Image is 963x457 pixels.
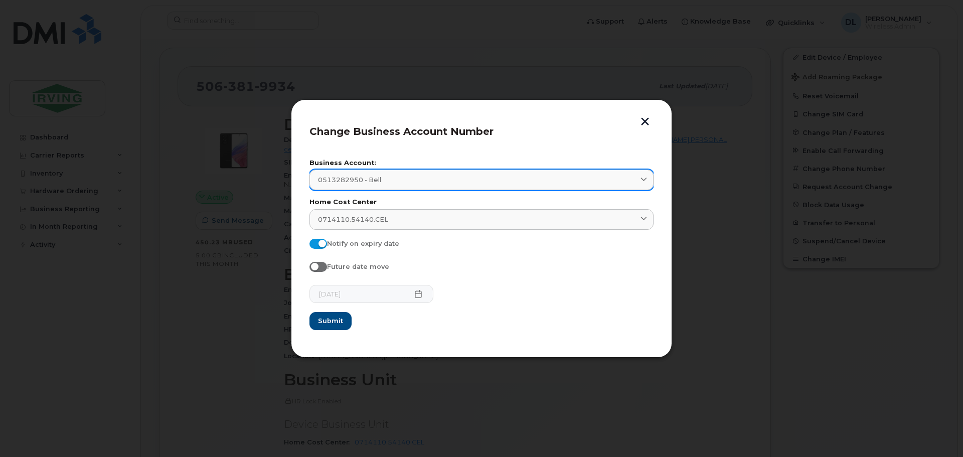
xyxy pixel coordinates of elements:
[309,199,654,206] label: Home Cost Center
[309,239,317,247] input: Notify on expiry date
[309,125,494,137] span: Change Business Account Number
[309,209,654,230] a: 0714110.54140.CEL
[309,160,654,167] label: Business Account:
[309,312,352,330] button: Submit
[318,316,343,326] span: Submit
[318,215,388,224] span: 0714110.54140.CEL
[318,175,381,185] span: 0513282950 - Bell
[327,240,399,247] span: Notify on expiry date
[309,262,317,270] input: Future date move
[309,170,654,190] a: 0513282950 - Bell
[327,263,389,270] span: Future date move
